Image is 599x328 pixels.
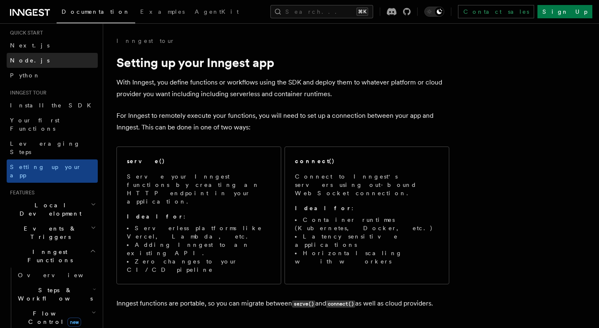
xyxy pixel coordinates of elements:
[292,301,315,308] code: serve()
[10,72,40,79] span: Python
[15,268,98,283] a: Overview
[116,147,281,284] a: serve()Serve your Inngest functions by creating an HTTP endpoint in your application.Ideal for:Se...
[62,8,130,15] span: Documentation
[190,2,244,22] a: AgentKit
[7,189,35,196] span: Features
[10,164,82,179] span: Setting up your app
[127,241,271,257] li: Adding Inngest to an existing API.
[7,136,98,159] a: Leveraging Steps
[270,5,373,18] button: Search...⌘K
[116,110,449,133] p: For Inngest to remotely execute your functions, you will need to set up a connection between your...
[537,5,592,18] a: Sign Up
[295,232,439,249] li: Latency sensitive applications
[195,8,239,15] span: AgentKit
[116,298,449,310] p: Inngest functions are portable, so you can migrate between and as well as cloud providers.
[7,224,91,241] span: Events & Triggers
[7,30,43,36] span: Quick start
[10,42,50,49] span: Next.js
[10,117,59,132] span: Your first Functions
[326,301,355,308] code: connect()
[116,55,449,70] h1: Setting up your Inngest app
[295,249,439,266] li: Horizontal scaling with workers
[7,113,98,136] a: Your first Functions
[127,213,183,220] strong: Ideal for
[7,38,98,53] a: Next.js
[10,140,80,155] span: Leveraging Steps
[285,147,449,284] a: connect()Connect to Inngest's servers using out-bound WebSocket connection.Ideal for:Container ru...
[7,221,98,244] button: Events & Triggers
[10,57,50,64] span: Node.js
[295,172,439,197] p: Connect to Inngest's servers using out-bound WebSocket connection.
[15,286,93,303] span: Steps & Workflows
[127,157,165,165] h2: serve()
[116,77,449,100] p: With Inngest, you define functions or workflows using the SDK and deploy them to whatever platfor...
[7,201,91,218] span: Local Development
[295,205,351,211] strong: Ideal for
[127,257,271,274] li: Zero changes to your CI/CD pipeline
[295,216,439,232] li: Container runtimes (Kubernetes, Docker, etc.)
[7,198,98,221] button: Local Development
[15,283,98,306] button: Steps & Workflows
[458,5,534,18] a: Contact sales
[10,102,96,109] span: Install the SDK
[424,7,444,17] button: Toggle dark mode
[15,309,92,326] span: Flow Control
[18,272,104,278] span: Overview
[7,89,47,96] span: Inngest tour
[127,172,271,206] p: Serve your Inngest functions by creating an HTTP endpoint in your application.
[57,2,135,23] a: Documentation
[67,318,81,327] span: new
[127,212,271,221] p: :
[295,157,335,165] h2: connect()
[7,98,98,113] a: Install the SDK
[7,244,98,268] button: Inngest Functions
[356,7,368,16] kbd: ⌘K
[116,37,175,45] a: Inngest tour
[140,8,185,15] span: Examples
[7,53,98,68] a: Node.js
[295,204,439,212] p: :
[7,159,98,183] a: Setting up your app
[135,2,190,22] a: Examples
[7,248,90,264] span: Inngest Functions
[127,224,271,241] li: Serverless platforms like Vercel, Lambda, etc.
[7,68,98,83] a: Python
